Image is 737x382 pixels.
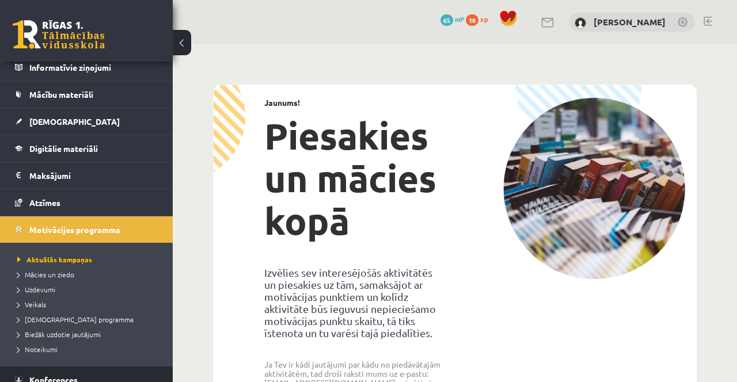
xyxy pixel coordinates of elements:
a: Uzdevumi [17,284,161,295]
a: Maksājumi [15,162,158,189]
a: Rīgas 1. Tālmācības vidusskola [13,20,105,49]
span: Mācību materiāli [29,89,93,100]
strong: Jaunums! [264,97,300,108]
span: Mācies un ziedo [17,270,74,279]
a: Noteikumi [17,344,161,354]
h1: Piesakies un mācies kopā [264,114,446,242]
span: Aktuālās kampaņas [17,255,92,264]
a: Mācies un ziedo [17,269,161,280]
span: [DEMOGRAPHIC_DATA] programma [17,315,134,324]
p: Izvēlies sev interesējošās aktivitātēs un piesakies uz tām, samaksājot ar motivācijas punktiem un... [264,266,446,339]
span: Noteikumi [17,345,58,354]
a: Atzīmes [15,189,158,216]
a: Mācību materiāli [15,81,158,108]
span: Uzdevumi [17,285,55,294]
img: campaign-image-1c4f3b39ab1f89d1fca25a8facaab35ebc8e40cf20aedba61fd73fb4233361ac.png [503,98,685,279]
a: [PERSON_NAME] [594,16,666,28]
a: 65 mP [440,14,464,24]
a: Aktuālās kampaņas [17,254,161,265]
span: mP [455,14,464,24]
a: Digitālie materiāli [15,135,158,162]
a: 18 xp [466,14,493,24]
a: Motivācijas programma [15,216,158,243]
span: Biežāk uzdotie jautājumi [17,330,101,339]
a: Informatīvie ziņojumi [15,54,158,81]
legend: Informatīvie ziņojumi [29,54,158,81]
img: Luīze Vasiļjeva [575,17,586,29]
span: xp [480,14,488,24]
span: [DEMOGRAPHIC_DATA] [29,116,120,127]
span: Atzīmes [29,197,60,208]
span: 18 [466,14,478,26]
a: Veikals [17,299,161,310]
a: Biežāk uzdotie jautājumi [17,329,161,339]
span: Motivācijas programma [29,224,120,235]
a: [DEMOGRAPHIC_DATA] [15,108,158,135]
span: Digitālie materiāli [29,143,98,154]
span: 65 [440,14,453,26]
span: Veikals [17,300,46,309]
a: [DEMOGRAPHIC_DATA] programma [17,314,161,324]
legend: Maksājumi [29,162,158,189]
